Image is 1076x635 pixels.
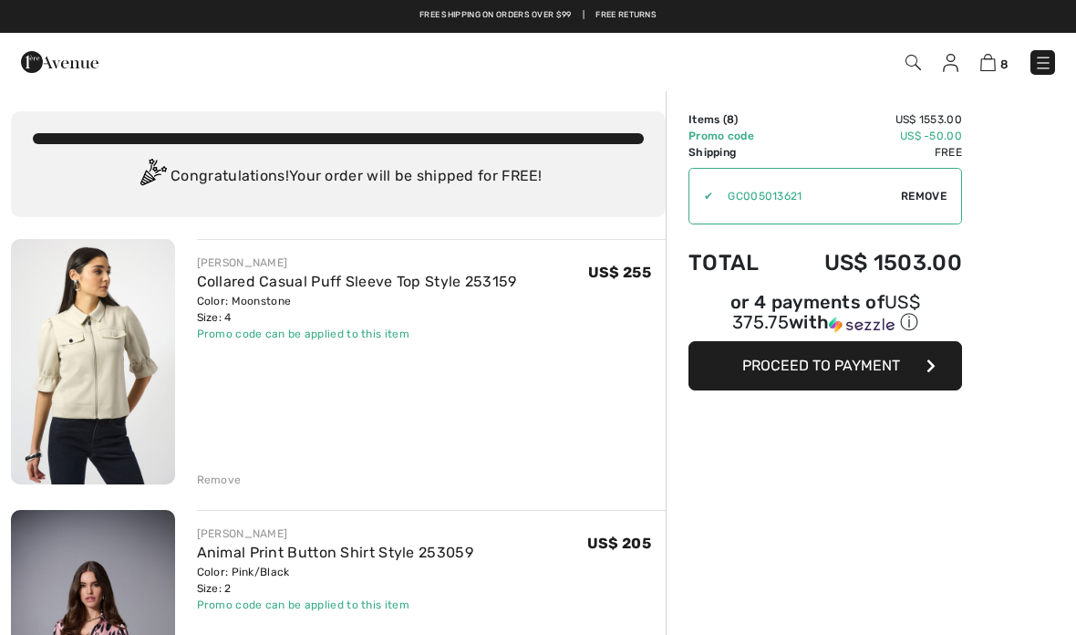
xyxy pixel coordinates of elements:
[21,44,98,80] img: 1ère Avenue
[587,535,651,552] span: US$ 205
[727,113,734,126] span: 8
[713,169,901,224] input: Promo code
[732,291,920,333] span: US$ 375.75
[419,9,572,22] a: Free shipping on orders over $99
[197,526,473,542] div: [PERSON_NAME]
[11,239,175,484] img: Collared Casual Puff Sleeve Top Style 253159
[688,232,781,294] td: Total
[688,294,962,341] div: or 4 payments ofUS$ 375.75withSezzle Click to learn more about Sezzle
[905,55,921,70] img: Search
[781,128,962,144] td: US$ -50.00
[134,159,171,195] img: Congratulation2.svg
[595,9,657,22] a: Free Returns
[689,188,713,204] div: ✔
[688,111,781,128] td: Items ( )
[197,544,473,561] a: Animal Print Button Shirt Style 253059
[943,54,958,72] img: My Info
[688,144,781,161] td: Shipping
[197,564,473,597] div: Color: Pink/Black Size: 2
[781,232,962,294] td: US$ 1503.00
[1034,54,1052,72] img: Menu
[197,255,517,271] div: [PERSON_NAME]
[688,341,962,390] button: Proceed to Payment
[980,51,1009,73] a: 8
[583,9,585,22] span: |
[781,111,962,128] td: US$ 1553.00
[197,472,242,488] div: Remove
[980,54,996,71] img: Shopping Bag
[781,144,962,161] td: Free
[688,294,962,335] div: or 4 payments of with
[197,273,517,290] a: Collared Casual Puff Sleeve Top Style 253159
[197,597,473,613] div: Promo code can be applied to this item
[33,159,644,195] div: Congratulations! Your order will be shipped for FREE!
[688,128,781,144] td: Promo code
[197,293,517,326] div: Color: Moonstone Size: 4
[197,326,517,342] div: Promo code can be applied to this item
[901,188,947,204] span: Remove
[742,357,900,374] span: Proceed to Payment
[1000,57,1009,71] span: 8
[829,317,895,333] img: Sezzle
[588,264,651,281] span: US$ 255
[21,52,98,69] a: 1ère Avenue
